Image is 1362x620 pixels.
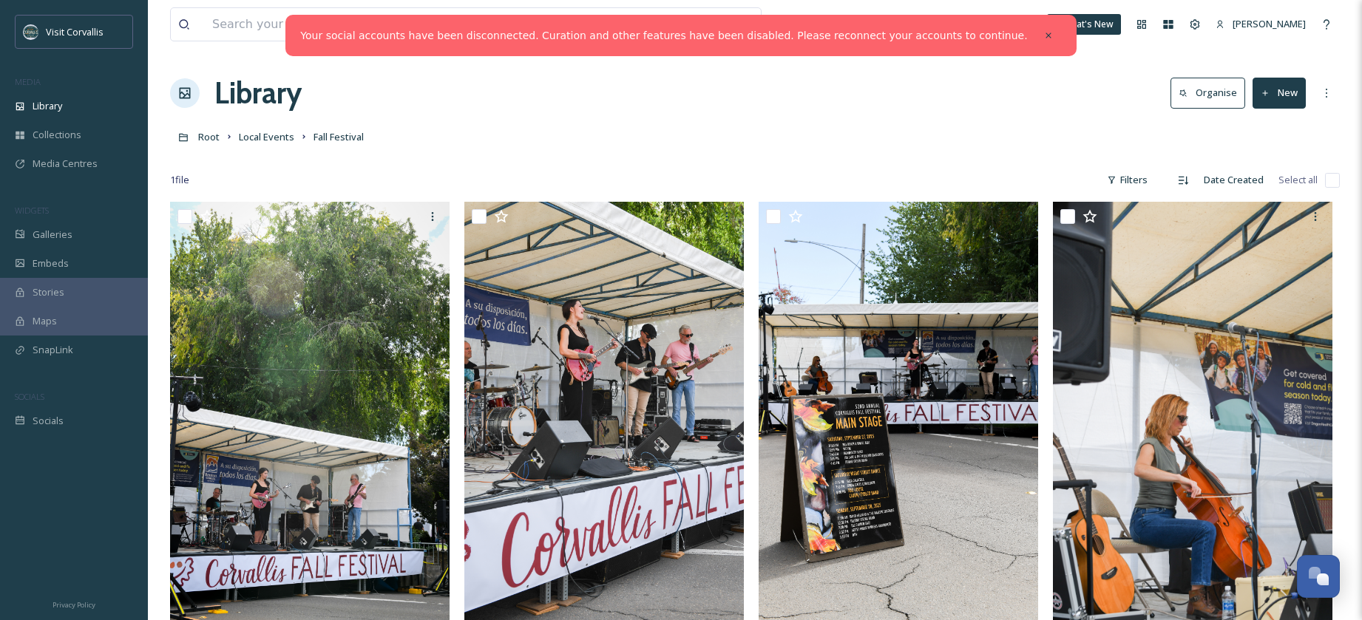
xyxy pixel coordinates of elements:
[314,128,364,146] a: Fall Festival
[1208,10,1313,38] a: [PERSON_NAME]
[1233,17,1306,30] span: [PERSON_NAME]
[33,343,73,357] span: SnapLink
[239,130,294,143] span: Local Events
[314,130,364,143] span: Fall Festival
[1196,166,1271,194] div: Date Created
[300,28,1027,44] a: Your social accounts have been disconnected. Curation and other features have been disabled. Plea...
[198,128,220,146] a: Root
[667,10,753,38] a: View all files
[1170,78,1245,108] button: Organise
[170,173,189,187] span: 1 file
[33,256,69,270] span: Embeds
[1253,78,1306,108] button: New
[52,595,95,613] a: Privacy Policy
[1278,173,1318,187] span: Select all
[15,391,44,402] span: SOCIALS
[1100,166,1155,194] div: Filters
[33,228,72,242] span: Galleries
[1297,555,1340,598] button: Open Chat
[33,128,81,142] span: Collections
[1047,14,1121,35] a: What's New
[15,76,41,87] span: MEDIA
[24,24,38,39] img: visit-corvallis-badge-dark-blue-orange%281%29.png
[52,600,95,610] span: Privacy Policy
[205,8,614,41] input: Search your library
[33,99,62,113] span: Library
[214,71,302,115] a: Library
[46,25,104,38] span: Visit Corvallis
[33,285,64,299] span: Stories
[239,128,294,146] a: Local Events
[33,157,98,171] span: Media Centres
[33,414,64,428] span: Socials
[15,205,49,216] span: WIDGETS
[33,314,57,328] span: Maps
[198,130,220,143] span: Root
